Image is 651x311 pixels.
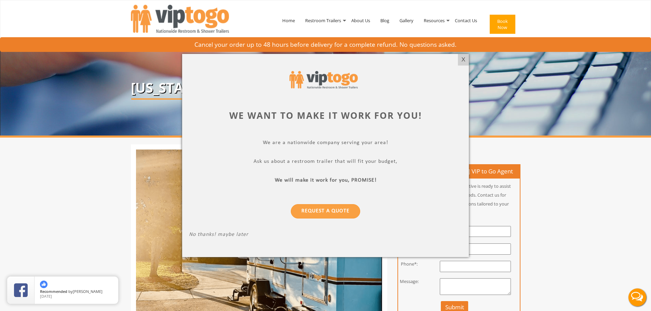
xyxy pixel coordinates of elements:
[73,289,103,294] span: [PERSON_NAME]
[14,283,28,297] img: Review Rating
[189,109,462,122] div: We want to make it work for you!
[291,204,360,218] a: Request a Quote
[40,294,52,299] span: [DATE]
[458,54,469,66] div: X
[189,158,462,166] p: Ask us about a restroom trailer that will fit your budget,
[189,231,462,239] p: No thanks! maybe later
[189,140,462,147] p: We are a nationwide company serving your area!
[624,284,651,311] button: Live Chat
[40,281,48,288] img: thumbs up icon
[275,178,377,183] b: We will make it work for you, PROMISE!
[40,289,113,294] span: by
[289,71,358,88] img: viptogo logo
[40,289,67,294] span: Recommended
